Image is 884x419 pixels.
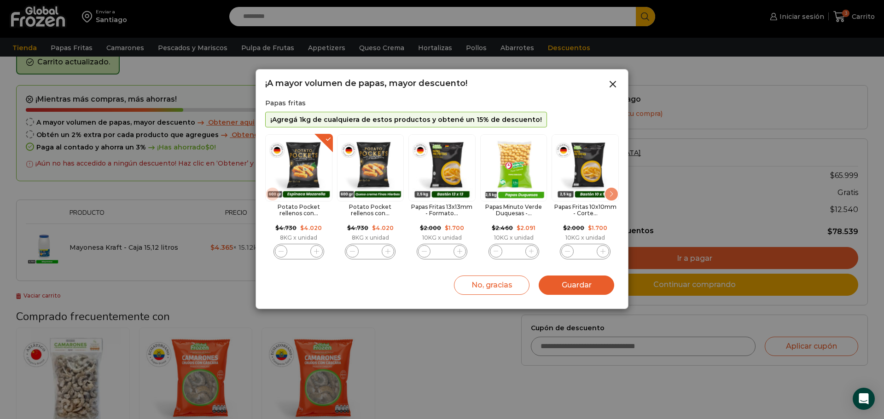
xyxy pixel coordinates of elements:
[347,224,368,231] bdi: 4.730
[445,224,464,231] bdi: 1.700
[579,245,592,258] input: Product quantity
[480,235,547,241] div: 10KG x unidad
[337,132,404,262] div: 2 / 11
[337,204,404,217] h2: Potato Pocket rellenos con...
[408,204,476,217] h2: Papas Fritas 13x13mm - Formato...
[300,224,322,231] bdi: 4.020
[372,224,376,231] span: $
[372,224,394,231] bdi: 4.020
[408,132,476,262] div: 3 / 11
[436,245,448,258] input: Product quantity
[853,388,875,410] div: Open Intercom Messenger
[265,99,619,107] h2: Papas fritas
[539,276,614,295] button: Guardar
[337,235,404,241] div: 8KG x unidad
[480,132,547,262] div: 4 / 11
[265,235,332,241] div: 8KG x unidad
[454,276,529,295] button: No, gracias
[420,224,424,231] span: $
[480,204,547,217] h2: Papas Minuto Verde Duquesas -...
[270,116,542,124] p: ¡Agregá 1kg de cualquiera de estos productos y obtené un 15% de descuento!
[300,224,304,231] span: $
[552,132,619,262] div: 5 / 11
[517,224,520,231] span: $
[445,224,448,231] span: $
[492,224,495,231] span: $
[265,79,467,89] h2: ¡A mayor volumen de papas, mayor descuento!
[292,245,305,258] input: Product quantity
[265,204,332,217] h2: Potato Pocket rellenos con...
[563,224,584,231] bdi: 2.000
[265,132,332,262] div: 1 / 11
[275,224,279,231] span: $
[563,224,567,231] span: $
[588,224,607,231] bdi: 1.700
[604,187,619,201] div: Next slide
[364,245,377,258] input: Product quantity
[552,204,619,217] h2: Papas Fritas 10x10mm - Corte...
[507,245,520,258] input: Product quantity
[420,224,441,231] bdi: 2.000
[492,224,513,231] bdi: 2.460
[588,224,592,231] span: $
[552,235,619,241] div: 10KG x unidad
[275,224,297,231] bdi: 4.730
[517,224,535,231] bdi: 2.091
[408,235,476,241] div: 10KG x unidad
[347,224,351,231] span: $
